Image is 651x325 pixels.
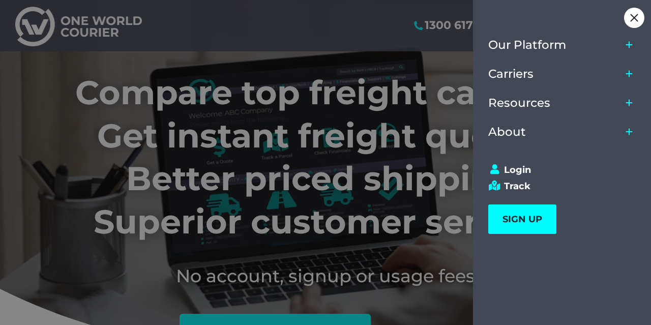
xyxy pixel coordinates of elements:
[488,164,627,175] a: Login
[488,96,550,110] span: Resources
[488,31,622,60] a: Our Platform
[488,38,566,52] span: Our Platform
[488,88,622,117] a: Resources
[488,67,534,81] span: Carriers
[488,117,622,146] a: About
[488,60,622,88] a: Carriers
[502,214,542,225] span: SIGN UP
[488,181,627,192] a: Track
[488,125,526,139] span: About
[488,204,556,234] a: SIGN UP
[624,8,644,28] div: Close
